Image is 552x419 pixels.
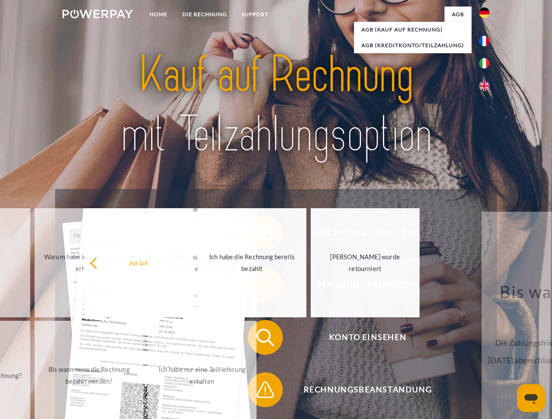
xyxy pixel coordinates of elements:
[479,7,490,18] img: de
[248,372,475,407] button: Rechnungsbeanstandung
[40,364,138,387] div: Bis wann muss die Rechnung bezahlt werden?
[175,7,234,22] a: DIE RECHNUNG
[444,7,472,22] a: agb
[234,7,276,22] a: SUPPORT
[62,10,133,18] img: logo-powerpay-white.svg
[40,251,138,275] div: Warum habe ich eine Rechnung erhalten?
[479,81,490,91] img: en
[90,257,188,268] div: zurück
[479,36,490,46] img: fr
[316,251,414,275] div: [PERSON_NAME] wurde retourniert
[354,22,472,38] a: AGB (Kauf auf Rechnung)
[83,42,469,167] img: title-powerpay_de.svg
[517,384,545,412] iframe: Schaltfläche zum Öffnen des Messaging-Fensters
[203,251,301,275] div: Ich habe die Rechnung bereits bezahlt
[354,38,472,53] a: AGB (Kreditkonto/Teilzahlung)
[260,320,475,355] span: Konto einsehen
[153,364,251,387] div: Ich habe nur eine Teillieferung erhalten
[142,7,175,22] a: Home
[479,58,490,69] img: it
[260,372,475,407] span: Rechnungsbeanstandung
[248,320,475,355] button: Konto einsehen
